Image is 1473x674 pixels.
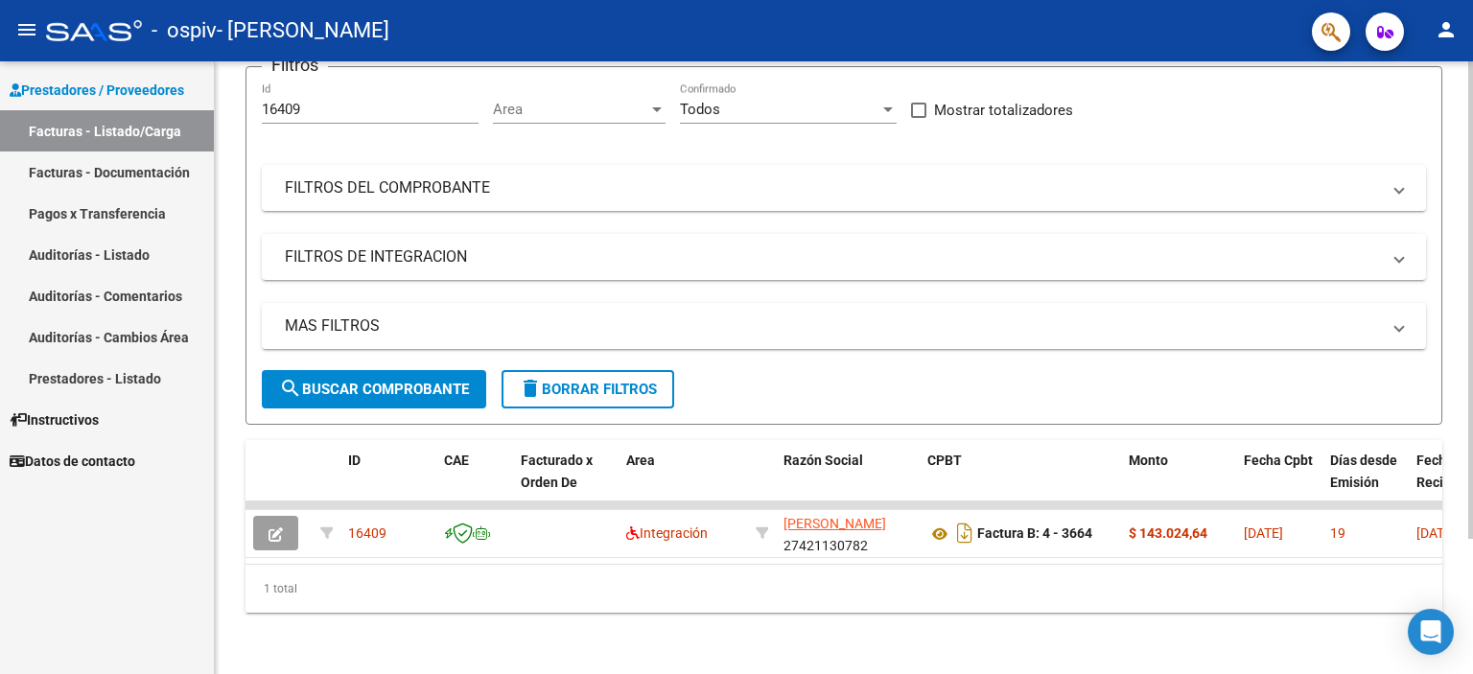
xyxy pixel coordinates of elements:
[1408,609,1454,655] div: Open Intercom Messenger
[626,453,655,468] span: Area
[1416,453,1470,490] span: Fecha Recibido
[493,101,648,118] span: Area
[920,440,1121,524] datatable-header-cell: CPBT
[1330,453,1397,490] span: Días desde Emisión
[10,80,184,101] span: Prestadores / Proveedores
[521,453,593,490] span: Facturado x Orden De
[340,440,436,524] datatable-header-cell: ID
[977,526,1092,542] strong: Factura B: 4 - 3664
[934,99,1073,122] span: Mostrar totalizadores
[783,453,863,468] span: Razón Social
[1330,525,1345,541] span: 19
[285,315,1380,337] mat-panel-title: MAS FILTROS
[15,18,38,41] mat-icon: menu
[348,453,361,468] span: ID
[502,370,674,408] button: Borrar Filtros
[1121,440,1236,524] datatable-header-cell: Monto
[1129,453,1168,468] span: Monto
[619,440,748,524] datatable-header-cell: Area
[217,10,389,52] span: - [PERSON_NAME]
[783,513,912,553] div: 27421130782
[1129,525,1207,541] strong: $ 143.024,64
[262,370,486,408] button: Buscar Comprobante
[10,409,99,430] span: Instructivos
[285,246,1380,267] mat-panel-title: FILTROS DE INTEGRACION
[680,101,720,118] span: Todos
[783,516,886,531] span: [PERSON_NAME]
[10,451,135,472] span: Datos de contacto
[519,381,657,398] span: Borrar Filtros
[776,440,920,524] datatable-header-cell: Razón Social
[1244,453,1313,468] span: Fecha Cpbt
[1244,525,1283,541] span: [DATE]
[262,52,328,79] h3: Filtros
[279,381,469,398] span: Buscar Comprobante
[279,377,302,400] mat-icon: search
[1322,440,1409,524] datatable-header-cell: Días desde Emisión
[436,440,513,524] datatable-header-cell: CAE
[152,10,217,52] span: - ospiv
[513,440,619,524] datatable-header-cell: Facturado x Orden De
[262,234,1426,280] mat-expansion-panel-header: FILTROS DE INTEGRACION
[626,525,708,541] span: Integración
[1435,18,1458,41] mat-icon: person
[348,525,386,541] span: 16409
[927,453,962,468] span: CPBT
[262,165,1426,211] mat-expansion-panel-header: FILTROS DEL COMPROBANTE
[1236,440,1322,524] datatable-header-cell: Fecha Cpbt
[262,303,1426,349] mat-expansion-panel-header: MAS FILTROS
[245,565,1442,613] div: 1 total
[519,377,542,400] mat-icon: delete
[952,518,977,548] i: Descargar documento
[285,177,1380,198] mat-panel-title: FILTROS DEL COMPROBANTE
[1416,525,1456,541] span: [DATE]
[444,453,469,468] span: CAE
